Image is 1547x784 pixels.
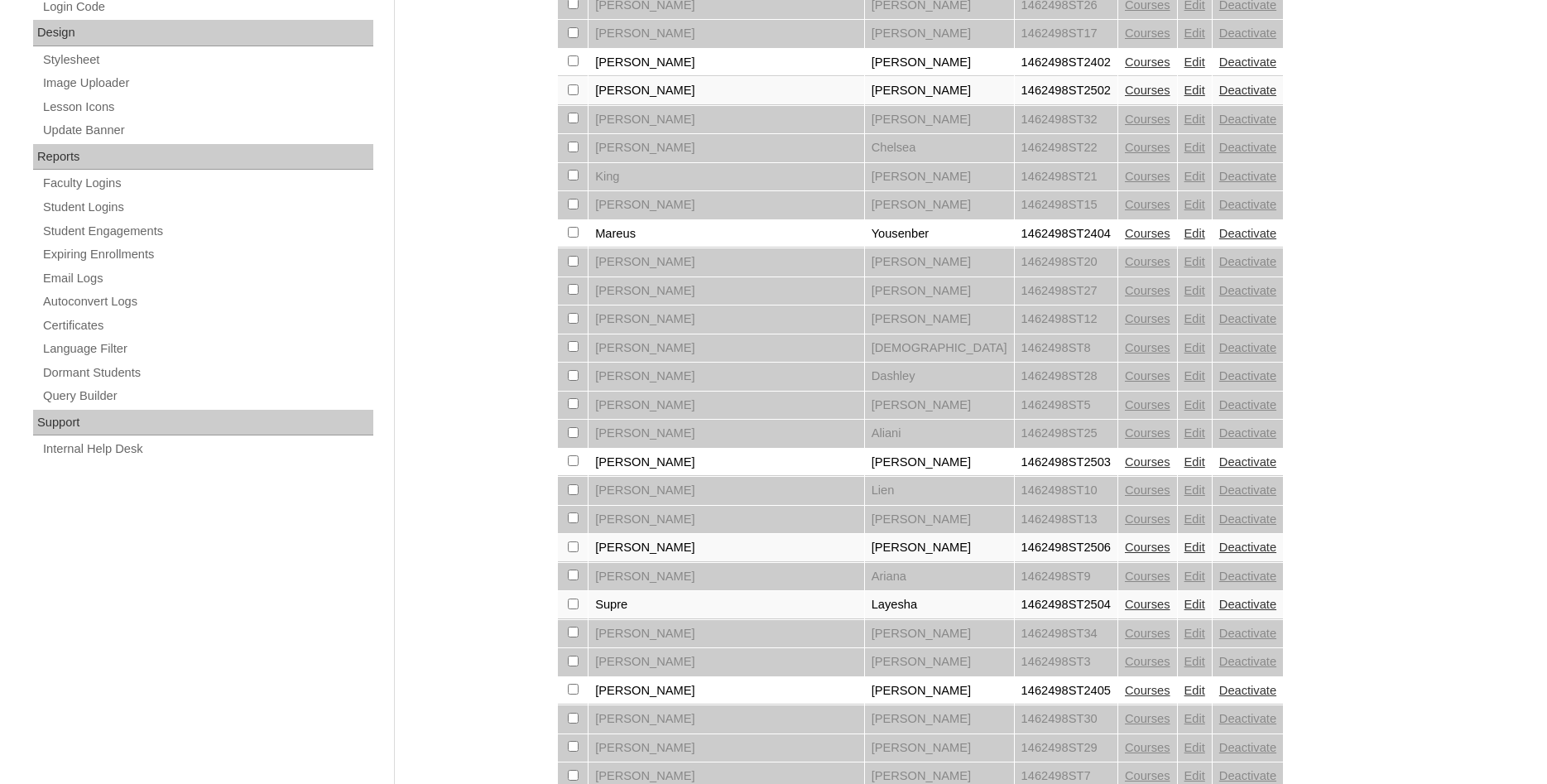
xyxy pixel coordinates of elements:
[1015,563,1117,591] td: 1462498ST9
[1219,55,1276,69] a: Deactivate
[865,648,1014,676] td: [PERSON_NAME]
[1184,369,1205,382] a: Edit
[1125,198,1170,211] a: Courses
[865,334,1014,363] td: [DEMOGRAPHIC_DATA]
[589,534,864,562] td: [PERSON_NAME]
[1184,627,1205,640] a: Edit
[1015,477,1117,505] td: 1462498ST10
[1015,420,1117,448] td: 1462498ST25
[589,620,864,648] td: [PERSON_NAME]
[589,191,864,219] td: [PERSON_NAME]
[41,50,373,70] a: Stylesheet
[1219,426,1276,440] a: Deactivate
[589,363,864,391] td: [PERSON_NAME]
[41,73,373,94] a: Image Uploader
[1219,769,1276,782] a: Deactivate
[41,339,373,359] a: Language Filter
[1125,141,1170,154] a: Courses
[865,106,1014,134] td: [PERSON_NAME]
[1125,55,1170,69] a: Courses
[865,305,1014,334] td: [PERSON_NAME]
[589,563,864,591] td: [PERSON_NAME]
[1219,341,1276,354] a: Deactivate
[1219,712,1276,725] a: Deactivate
[1015,648,1117,676] td: 1462498ST3
[1125,312,1170,325] a: Courses
[1015,77,1117,105] td: 1462498ST2502
[41,97,373,118] a: Lesson Icons
[1125,570,1170,583] a: Courses
[1125,483,1170,497] a: Courses
[1015,220,1117,248] td: 1462498ST2404
[41,363,373,383] a: Dormant Students
[589,677,864,705] td: [PERSON_NAME]
[1125,512,1170,526] a: Courses
[865,49,1014,77] td: [PERSON_NAME]
[1125,455,1170,469] a: Courses
[589,705,864,733] td: [PERSON_NAME]
[865,734,1014,762] td: [PERSON_NAME]
[1219,312,1276,325] a: Deactivate
[1184,113,1205,126] a: Edit
[1125,598,1170,611] a: Courses
[589,163,864,191] td: King
[865,449,1014,477] td: [PERSON_NAME]
[1219,170,1276,183] a: Deactivate
[1184,55,1205,69] a: Edit
[865,277,1014,305] td: [PERSON_NAME]
[1015,705,1117,733] td: 1462498ST30
[1184,341,1205,354] a: Edit
[1125,627,1170,640] a: Courses
[1125,26,1170,40] a: Courses
[1125,227,1170,240] a: Courses
[41,315,373,336] a: Certificates
[1125,341,1170,354] a: Courses
[1015,49,1117,77] td: 1462498ST2402
[589,477,864,505] td: [PERSON_NAME]
[865,220,1014,248] td: Yousenber
[1125,170,1170,183] a: Courses
[865,248,1014,277] td: [PERSON_NAME]
[1219,26,1276,40] a: Deactivate
[33,410,373,436] div: Support
[1015,392,1117,420] td: 1462498ST5
[865,591,1014,619] td: Layesha
[1125,741,1170,754] a: Courses
[1015,106,1117,134] td: 1462498ST32
[589,449,864,477] td: [PERSON_NAME]
[589,134,864,162] td: [PERSON_NAME]
[41,268,373,289] a: Email Logs
[1219,369,1276,382] a: Deactivate
[1219,512,1276,526] a: Deactivate
[1184,512,1205,526] a: Edit
[589,506,864,534] td: [PERSON_NAME]
[1219,84,1276,97] a: Deactivate
[865,420,1014,448] td: Aliani
[865,563,1014,591] td: Ariana
[1125,369,1170,382] a: Courses
[1184,284,1205,297] a: Edit
[865,705,1014,733] td: [PERSON_NAME]
[41,197,373,218] a: Student Logins
[865,677,1014,705] td: [PERSON_NAME]
[589,220,864,248] td: Mareus
[1125,684,1170,697] a: Courses
[1015,334,1117,363] td: 1462498ST8
[1219,570,1276,583] a: Deactivate
[589,106,864,134] td: [PERSON_NAME]
[1015,163,1117,191] td: 1462498ST21
[1184,84,1205,97] a: Edit
[1219,398,1276,411] a: Deactivate
[1015,134,1117,162] td: 1462498ST22
[1219,141,1276,154] a: Deactivate
[1219,227,1276,240] a: Deactivate
[1219,741,1276,754] a: Deactivate
[41,386,373,406] a: Query Builder
[1015,591,1117,619] td: 1462498ST2504
[41,439,373,459] a: Internal Help Desk
[865,392,1014,420] td: [PERSON_NAME]
[33,20,373,46] div: Design
[1184,198,1205,211] a: Edit
[1015,449,1117,477] td: 1462498ST2503
[1184,26,1205,40] a: Edit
